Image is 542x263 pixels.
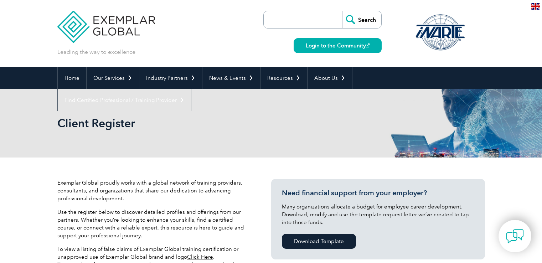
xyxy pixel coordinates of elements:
[58,67,86,89] a: Home
[57,118,357,129] h2: Client Register
[294,38,382,53] a: Login to the Community
[187,254,213,260] a: Click Here
[87,67,139,89] a: Our Services
[531,3,540,10] img: en
[139,67,202,89] a: Industry Partners
[308,67,352,89] a: About Us
[506,227,524,245] img: contact-chat.png
[57,179,250,202] p: Exemplar Global proudly works with a global network of training providers, consultants, and organ...
[366,43,370,47] img: open_square.png
[58,89,191,111] a: Find Certified Professional / Training Provider
[282,189,474,197] h3: Need financial support from your employer?
[57,48,135,56] p: Leading the way to excellence
[342,11,381,28] input: Search
[282,203,474,226] p: Many organizations allocate a budget for employee career development. Download, modify and use th...
[202,67,260,89] a: News & Events
[282,234,356,249] a: Download Template
[260,67,307,89] a: Resources
[57,208,250,239] p: Use the register below to discover detailed profiles and offerings from our partners. Whether you...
